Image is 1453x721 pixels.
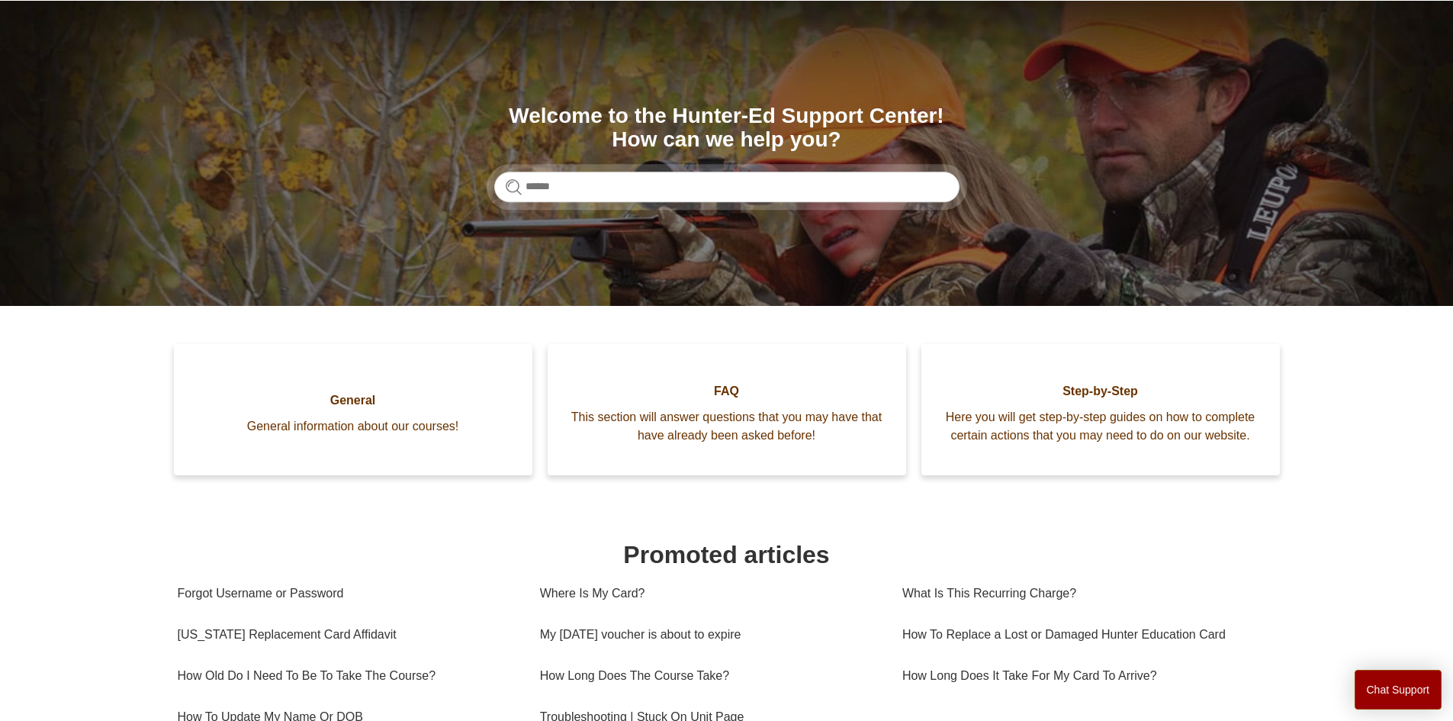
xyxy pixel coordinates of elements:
[571,382,883,401] span: FAQ
[902,573,1265,614] a: What Is This Recurring Charge?
[178,573,517,614] a: Forgot Username or Password
[174,344,532,475] a: General General information about our courses!
[902,614,1265,655] a: How To Replace a Lost or Damaged Hunter Education Card
[921,344,1280,475] a: Step-by-Step Here you will get step-by-step guides on how to complete certain actions that you ma...
[178,655,517,697] a: How Old Do I Need To Be To Take The Course?
[571,408,883,445] span: This section will answer questions that you may have that have already been asked before!
[944,408,1257,445] span: Here you will get step-by-step guides on how to complete certain actions that you may need to do ...
[1355,670,1442,710] button: Chat Support
[902,655,1265,697] a: How Long Does It Take For My Card To Arrive?
[178,614,517,655] a: [US_STATE] Replacement Card Affidavit
[944,382,1257,401] span: Step-by-Step
[540,573,879,614] a: Where Is My Card?
[178,536,1276,573] h1: Promoted articles
[540,655,879,697] a: How Long Does The Course Take?
[548,344,906,475] a: FAQ This section will answer questions that you may have that have already been asked before!
[540,614,879,655] a: My [DATE] voucher is about to expire
[197,391,510,410] span: General
[494,172,960,202] input: Search
[197,417,510,436] span: General information about our courses!
[494,105,960,152] h1: Welcome to the Hunter-Ed Support Center! How can we help you?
